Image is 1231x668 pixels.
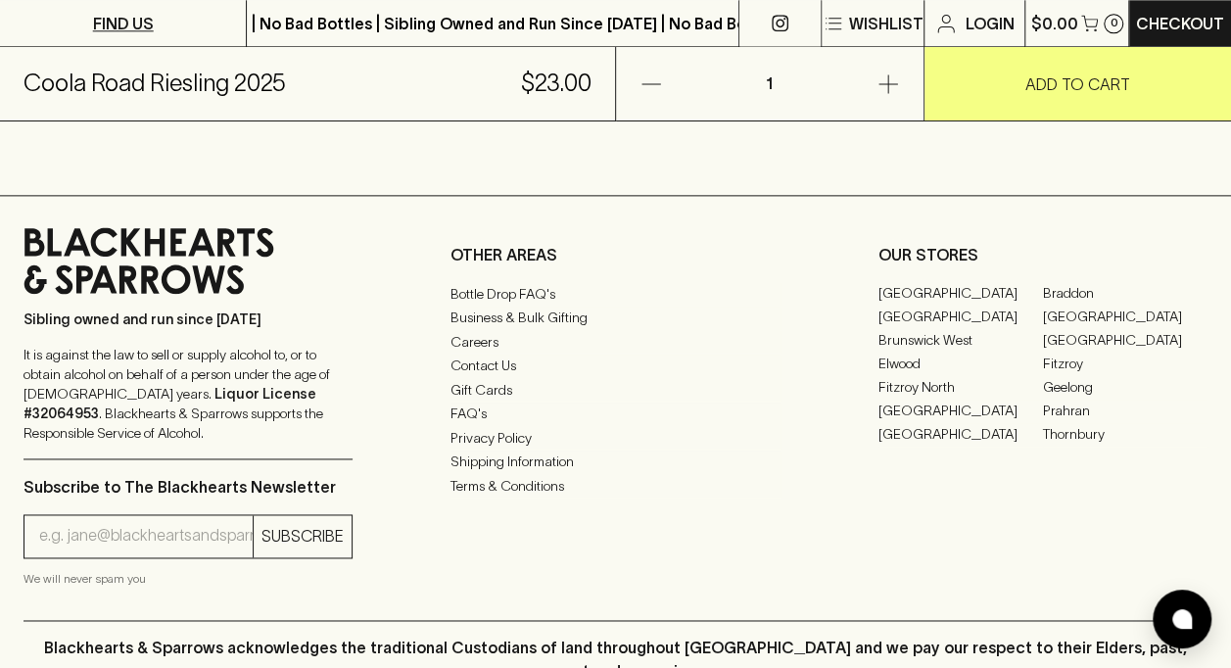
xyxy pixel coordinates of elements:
[1043,376,1207,400] a: Geelong
[93,12,154,35] p: FIND US
[966,12,1015,35] p: Login
[878,329,1043,353] a: Brunswick West
[1043,423,1207,447] a: Thornbury
[878,423,1043,447] a: [GEOGRAPHIC_DATA]
[878,353,1043,376] a: Elwood
[1043,282,1207,306] a: Braddon
[746,47,793,120] p: 1
[1043,353,1207,376] a: Fitzroy
[450,403,780,426] a: FAQ's
[1030,12,1077,35] p: $0.00
[450,307,780,330] a: Business & Bulk Gifting
[1043,306,1207,329] a: [GEOGRAPHIC_DATA]
[1136,12,1224,35] p: Checkout
[1172,609,1192,629] img: bubble-icon
[1025,72,1130,96] p: ADD TO CART
[450,243,780,266] p: OTHER AREAS
[450,378,780,402] a: Gift Cards
[39,520,253,551] input: e.g. jane@blackheartsandsparrows.com.au
[450,330,780,354] a: Careers
[261,524,344,548] p: SUBSCRIBE
[1043,400,1207,423] a: Prahran
[878,376,1043,400] a: Fitzroy North
[450,355,780,378] a: Contact Us
[1043,329,1207,353] a: [GEOGRAPHIC_DATA]
[450,474,780,498] a: Terms & Conditions
[450,282,780,306] a: Bottle Drop FAQ's
[1110,18,1117,28] p: 0
[254,515,352,557] button: SUBSCRIBE
[450,451,780,474] a: Shipping Information
[24,345,353,443] p: It is against the law to sell or supply alcohol to, or to obtain alcohol on behalf of a person un...
[924,47,1231,120] button: ADD TO CART
[24,569,353,589] p: We will never spam you
[450,426,780,450] a: Privacy Policy
[849,12,923,35] p: Wishlist
[24,68,286,99] h5: Coola Road Riesling 2025
[24,386,316,421] strong: Liquor License #32064953
[878,282,1043,306] a: [GEOGRAPHIC_DATA]
[24,475,353,499] p: Subscribe to The Blackhearts Newsletter
[878,243,1207,266] p: OUR STORES
[878,306,1043,329] a: [GEOGRAPHIC_DATA]
[878,400,1043,423] a: [GEOGRAPHIC_DATA]
[521,68,592,99] h5: $23.00
[24,310,353,329] p: Sibling owned and run since [DATE]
